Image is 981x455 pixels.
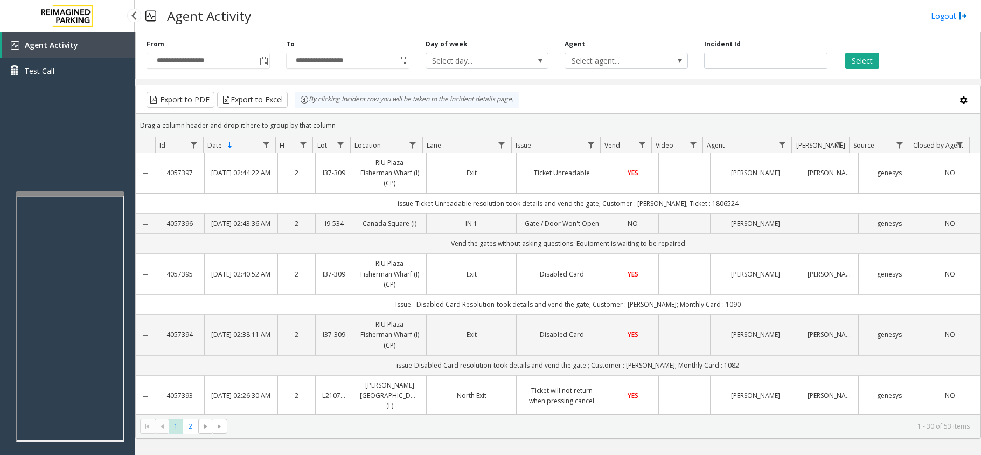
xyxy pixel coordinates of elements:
[614,329,652,340] a: YES
[198,419,213,434] span: Go to the next page
[945,219,955,228] span: NO
[211,168,271,178] a: [DATE] 02:44:22 AM
[162,390,198,401] a: 4057393
[927,269,974,279] a: NO
[295,92,519,108] div: By clicking Incident row you will be taken to the incident details page.
[147,92,214,108] button: Export to PDF
[211,329,271,340] a: [DATE] 02:38:11 AM
[523,385,600,406] a: Ticket will not return when pressing cancel
[136,392,155,401] a: Collapse Details
[211,218,271,229] a: [DATE] 02:43:36 AM
[865,168,913,178] a: genesys
[945,391,955,400] span: NO
[853,141,874,150] span: Source
[201,422,210,431] span: Go to the next page
[169,419,183,433] span: Page 1
[284,390,309,401] a: 2
[300,95,309,104] img: infoIcon.svg
[136,137,980,414] div: Data table
[280,141,284,150] span: H
[226,141,234,150] span: Sortable
[865,269,913,279] a: genesys
[213,419,227,434] span: Go to the last page
[333,137,347,152] a: Lot Filter Menu
[136,169,155,178] a: Collapse Details
[808,269,852,279] a: [PERSON_NAME]
[317,141,327,150] span: Lot
[155,194,980,213] td: issue-Ticket Unreadable resolution-took details and vend the gate; Customer : [PERSON_NAME]; Tick...
[145,3,156,29] img: pageIcon
[24,65,54,77] span: Test Call
[259,137,273,152] a: Date Filter Menu
[892,137,907,152] a: Source Filter Menu
[234,422,970,431] kendo-pager-info: 1 - 30 of 53 items
[913,141,963,150] span: Closed by Agent
[215,422,224,431] span: Go to the last page
[945,270,955,279] span: NO
[162,269,198,279] a: 4057395
[433,269,510,279] a: Exit
[565,53,663,68] span: Select agent...
[865,329,913,340] a: genesys
[426,53,524,68] span: Select day...
[583,137,598,152] a: Issue Filter Menu
[704,39,741,49] label: Incident Id
[322,390,346,401] a: L21078900
[211,390,271,401] a: [DATE] 02:26:30 AM
[162,3,256,29] h3: Agent Activity
[952,137,967,152] a: Closed by Agent Filter Menu
[523,218,600,229] a: Gate / Door Won't Open
[296,137,310,152] a: H Filter Menu
[286,39,295,49] label: To
[159,141,165,150] span: Id
[211,269,271,279] a: [DATE] 02:40:52 AM
[796,141,845,150] span: [PERSON_NAME]
[628,168,638,177] span: YES
[717,269,794,279] a: [PERSON_NAME]
[284,269,309,279] a: 2
[284,168,309,178] a: 2
[717,390,794,401] a: [PERSON_NAME]
[927,218,974,229] a: NO
[523,329,600,340] a: Disabled Card
[931,10,968,22] a: Logout
[11,41,19,50] img: 'icon'
[25,40,78,50] span: Agent Activity
[832,137,846,152] a: Parker Filter Menu
[865,390,913,401] a: genesys
[686,137,700,152] a: Video Filter Menu
[628,270,638,279] span: YES
[717,218,794,229] a: [PERSON_NAME]
[614,390,652,401] a: YES
[516,141,531,150] span: Issue
[136,220,155,229] a: Collapse Details
[945,168,955,177] span: NO
[927,390,974,401] a: NO
[155,355,980,375] td: issue-Disabled Card resolution-took details and vend the gate ; Customer : [PERSON_NAME]; Monthly...
[360,218,420,229] a: Canada Square (I)
[495,137,509,152] a: Lane Filter Menu
[717,329,794,340] a: [PERSON_NAME]
[707,141,725,150] span: Agent
[427,141,441,150] span: Lane
[284,329,309,340] a: 2
[183,419,198,433] span: Page 2
[147,39,164,49] label: From
[614,218,652,229] a: NO
[614,269,652,279] a: YES
[635,137,649,152] a: Vend Filter Menu
[322,329,346,340] a: I37-309
[628,330,638,339] span: YES
[808,329,852,340] a: [PERSON_NAME]
[162,168,198,178] a: 4057397
[136,116,980,135] div: Drag a column header and drop it here to group by that column
[808,390,852,401] a: [PERSON_NAME]
[162,218,198,229] a: 4057396
[136,270,155,279] a: Collapse Details
[927,329,974,340] a: NO
[207,141,222,150] span: Date
[162,329,198,340] a: 4057394
[406,137,420,152] a: Location Filter Menu
[155,294,980,314] td: Issue - Disabled Card Resolution-took details and vend the gate; Customer : [PERSON_NAME]; Monthl...
[845,53,879,69] button: Select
